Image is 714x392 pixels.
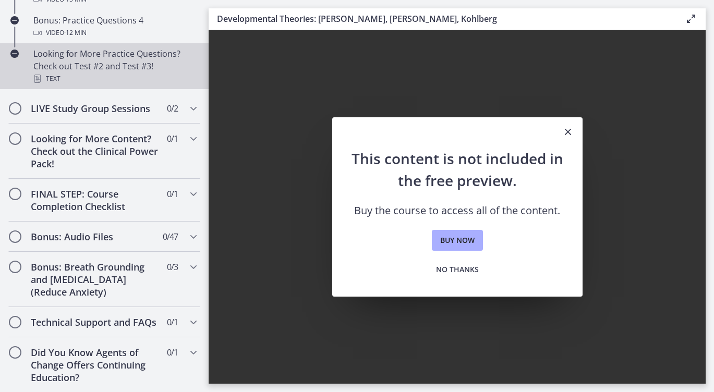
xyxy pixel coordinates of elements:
[31,102,158,115] h2: LIVE Study Group Sessions
[432,230,483,251] a: Buy now
[31,261,158,298] h2: Bonus: Breath Grounding and [MEDICAL_DATA] (Reduce Anxiety)
[33,27,196,39] div: Video
[163,230,178,243] span: 0 / 47
[31,230,158,243] h2: Bonus: Audio Files
[349,204,566,217] p: Buy the course to access all of the content.
[553,117,583,148] button: Close
[440,234,475,247] span: Buy now
[167,102,178,115] span: 0 / 2
[31,316,158,328] h2: Technical Support and FAQs
[64,27,87,39] span: · 12 min
[33,14,196,39] div: Bonus: Practice Questions 4
[167,132,178,145] span: 0 / 1
[167,316,178,328] span: 0 / 1
[436,263,479,276] span: No thanks
[167,346,178,359] span: 0 / 1
[33,47,196,85] div: Looking for More Practice Questions? Check out Test #2 and Test #3!
[167,261,178,273] span: 0 / 3
[31,346,158,384] h2: Did You Know Agents of Change Offers Continuing Education?
[217,13,668,25] h3: Developmental Theories: [PERSON_NAME], [PERSON_NAME], Kohlberg
[349,148,566,191] h2: This content is not included in the free preview.
[428,259,487,280] button: No thanks
[31,188,158,213] h2: FINAL STEP: Course Completion Checklist
[33,72,196,85] div: Text
[31,132,158,170] h2: Looking for More Content? Check out the Clinical Power Pack!
[167,188,178,200] span: 0 / 1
